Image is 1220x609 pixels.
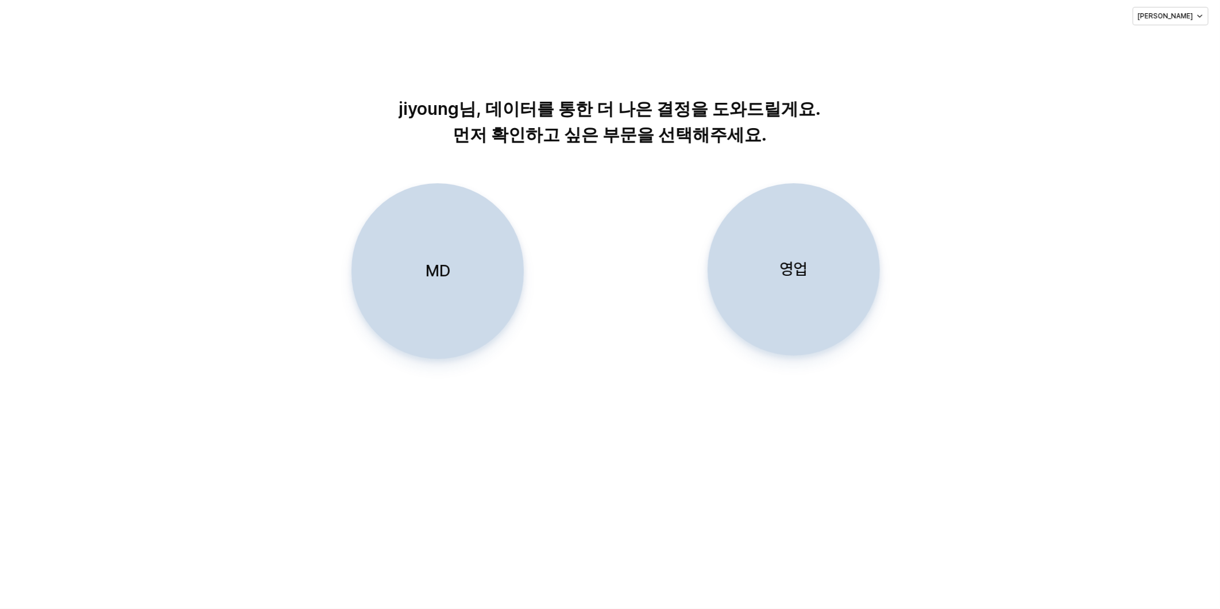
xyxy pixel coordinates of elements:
[1133,7,1209,25] button: [PERSON_NAME]
[780,259,808,280] p: 영업
[316,96,903,148] p: jiyoung님, 데이터를 통한 더 나은 결정을 도와드릴게요. 먼저 확인하고 싶은 부문을 선택해주세요.
[425,260,450,282] p: MD
[708,183,880,356] button: 영업
[352,183,524,359] button: MD
[1138,11,1193,21] p: [PERSON_NAME]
